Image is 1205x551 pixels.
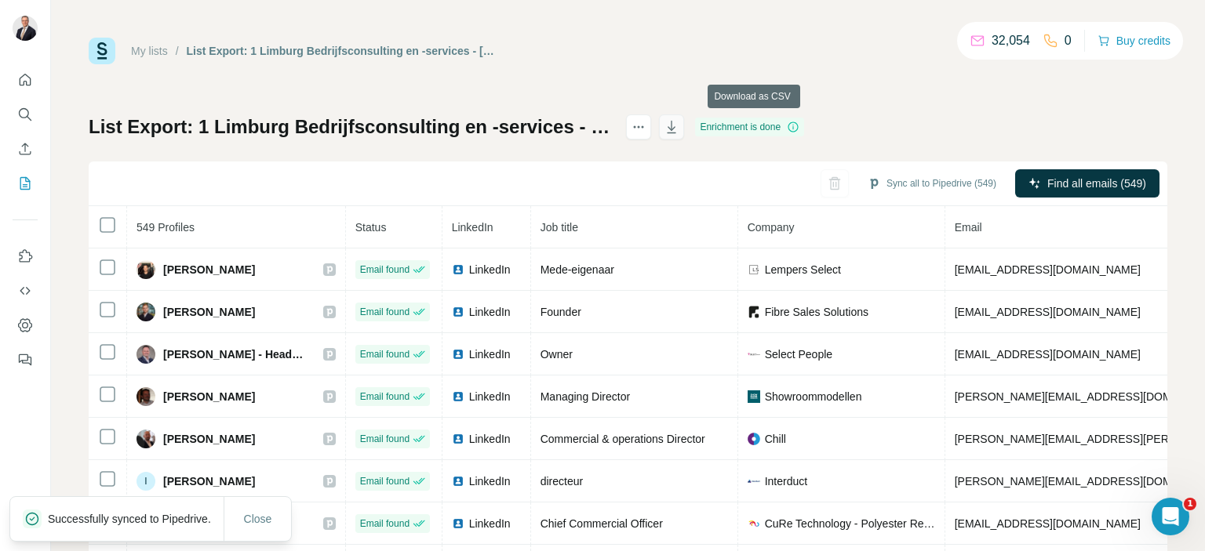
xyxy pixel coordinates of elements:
img: Avatar [137,387,155,406]
span: 549 Profiles [137,221,195,234]
span: Email found [360,517,410,531]
img: Avatar [137,260,155,279]
h1: List Export: 1 Limburg Bedrijfsconsulting en -services - [DATE] 05:00 [89,114,612,140]
img: company-logo [748,517,760,530]
img: Avatar [137,303,155,321]
button: Sync all to Pipedrive (549) [857,172,1007,195]
div: Enrichment is done [695,118,804,136]
img: LinkedIn logo [452,263,464,276]
span: LinkedIn [469,346,511,362]
span: [PERSON_NAME] - Headhunter [163,346,308,362]
span: directeur [541,475,583,488]
span: Email found [360,263,410,277]
button: Close [233,505,283,533]
img: company-logo [748,433,760,445]
span: CuRe Technology - Polyester Rejuvenation [765,516,935,531]
button: Search [13,100,38,129]
span: Email found [360,347,410,361]
span: LinkedIn [469,262,511,277]
span: Close [244,511,272,527]
span: [EMAIL_ADDRESS][DOMAIN_NAME] [955,348,1141,361]
img: LinkedIn logo [452,306,464,318]
span: Chill [765,431,786,447]
span: [EMAIL_ADDRESS][DOMAIN_NAME] [955,263,1141,276]
span: Commercial & operations Director [541,433,705,445]
span: Lempers Select [765,262,841,277]
span: Company [748,221,795,234]
span: Fibre Sales Solutions [765,304,868,320]
span: [EMAIL_ADDRESS][DOMAIN_NAME] [955,306,1141,318]
img: LinkedIn logo [452,475,464,488]
span: Interduct [765,473,807,489]
button: Dashboard [13,311,38,339]
button: Use Surfe API [13,277,38,305]
span: 1 [1184,498,1196,510]
button: Find all emails (549) [1015,169,1159,198]
span: Chief Commercial Officer [541,517,663,530]
div: List Export: 1 Limburg Bedrijfsconsulting en -services - [DATE] 05:00 [187,43,498,59]
span: Email found [360,305,410,319]
span: LinkedIn [469,516,511,531]
span: Mede-eigenaar [541,263,614,276]
p: 32,054 [992,31,1030,50]
img: Avatar [13,16,38,41]
button: actions [626,114,651,140]
img: company-logo [748,306,760,318]
span: [PERSON_NAME] [163,473,255,489]
span: Email [955,221,982,234]
span: LinkedIn [469,473,511,489]
img: company-logo [748,263,760,276]
span: Email found [360,432,410,446]
span: Email found [360,474,410,488]
img: company-logo [748,475,760,488]
span: LinkedIn [452,221,493,234]
span: [PERSON_NAME] [163,262,255,277]
img: company-logo [748,390,760,403]
a: My lists [131,45,168,57]
button: Buy credits [1098,30,1170,52]
span: Find all emails (549) [1047,176,1146,191]
span: LinkedIn [469,431,511,447]
span: LinkedIn [469,304,511,320]
span: Managing Director [541,390,630,403]
span: LinkedIn [469,389,511,404]
img: LinkedIn logo [452,348,464,361]
span: [PERSON_NAME] [163,431,255,447]
iframe: Intercom live chat [1152,498,1189,535]
img: LinkedIn logo [452,390,464,403]
span: [PERSON_NAME] [163,389,255,404]
button: Enrich CSV [13,135,38,163]
button: Use Surfe on LinkedIn [13,242,38,270]
button: My lists [13,169,38,198]
img: Avatar [137,345,155,364]
img: Surfe Logo [89,38,115,64]
span: [EMAIL_ADDRESS][DOMAIN_NAME] [955,517,1141,530]
img: company-logo [748,348,760,361]
p: Successfully synced to Pipedrive. [48,511,224,527]
img: LinkedIn logo [452,517,464,530]
button: Feedback [13,346,38,374]
img: LinkedIn logo [452,433,464,445]
span: Job title [541,221,578,234]
span: Status [355,221,387,234]
p: 0 [1065,31,1072,50]
span: [PERSON_NAME] [163,304,255,320]
span: Owner [541,348,573,361]
div: I [137,472,155,491]
span: Email found [360,390,410,404]
button: Quick start [13,66,38,94]
span: Select People [765,346,832,362]
img: Avatar [137,430,155,448]
span: Showroommodellen [765,389,862,404]
span: Founder [541,306,581,318]
li: / [176,43,179,59]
